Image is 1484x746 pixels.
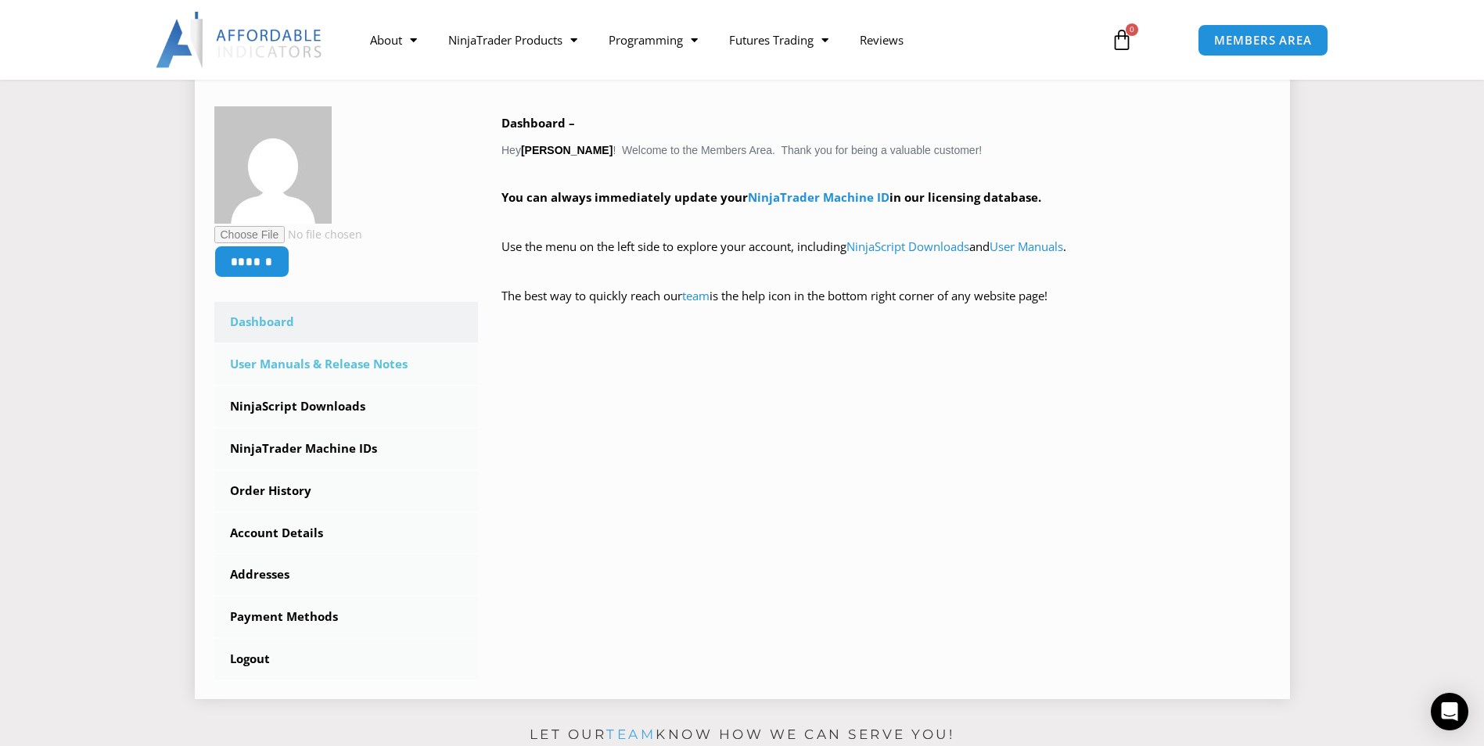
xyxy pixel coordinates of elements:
a: NinjaScript Downloads [214,386,479,427]
a: Order History [214,471,479,511]
div: Hey ! Welcome to the Members Area. Thank you for being a valuable customer! [501,113,1270,329]
a: team [682,288,710,303]
div: Open Intercom Messenger [1431,693,1468,730]
a: Reviews [844,22,919,58]
strong: [PERSON_NAME] [521,144,613,156]
p: The best way to quickly reach our is the help icon in the bottom right corner of any website page! [501,285,1270,329]
nav: Menu [354,22,1093,58]
img: LogoAI | Affordable Indicators – NinjaTrader [156,12,324,68]
a: NinjaScript Downloads [846,239,969,254]
a: Dashboard [214,302,479,343]
strong: You can always immediately update your in our licensing database. [501,189,1041,205]
a: Logout [214,639,479,680]
a: Payment Methods [214,597,479,637]
a: About [354,22,433,58]
a: NinjaTrader Machine IDs [214,429,479,469]
a: NinjaTrader Products [433,22,593,58]
a: 0 [1087,17,1156,63]
span: MEMBERS AREA [1214,34,1312,46]
a: Programming [593,22,713,58]
a: MEMBERS AREA [1198,24,1328,56]
nav: Account pages [214,302,479,680]
a: NinjaTrader Machine ID [748,189,889,205]
a: Addresses [214,554,479,595]
a: team [606,726,656,742]
p: Use the menu on the left side to explore your account, including and . [501,236,1270,280]
img: 8c717b790aa4db3f4d64288ae04af6d9c2960ae9195644d5b125a97410903cdc [214,106,332,224]
span: 0 [1126,23,1138,36]
b: Dashboard – [501,115,575,131]
a: Account Details [214,513,479,554]
a: Futures Trading [713,22,844,58]
a: User Manuals [990,239,1063,254]
a: User Manuals & Release Notes [214,344,479,385]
